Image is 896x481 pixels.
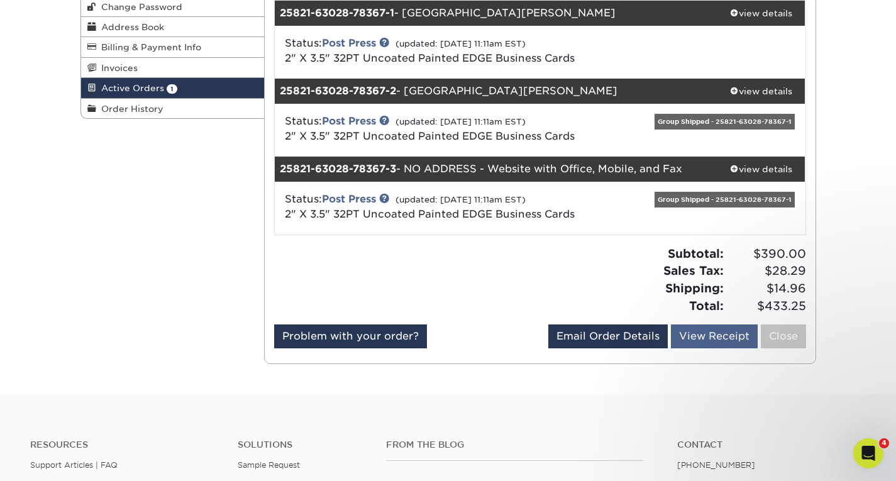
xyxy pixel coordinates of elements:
[717,79,805,104] a: view details
[663,263,724,277] strong: Sales Tax:
[727,245,806,263] span: $390.00
[689,299,724,312] strong: Total:
[30,440,219,450] h4: Resources
[717,1,805,26] a: view details
[96,22,164,32] span: Address Book
[238,460,300,470] a: Sample Request
[395,195,526,204] small: (updated: [DATE] 11:11am EST)
[3,443,107,477] iframe: Google Customer Reviews
[677,440,866,450] a: Contact
[853,438,883,468] iframe: Intercom live chat
[395,39,526,48] small: (updated: [DATE] 11:11am EST)
[275,1,717,26] div: - [GEOGRAPHIC_DATA][PERSON_NAME]
[275,157,717,182] div: - NO ADDRESS - Website with Office, Mobile, and Fax
[727,297,806,315] span: $433.25
[275,192,628,222] div: Status:
[727,280,806,297] span: $14.96
[280,163,396,175] strong: 25821-63028-78367-3
[275,79,717,104] div: - [GEOGRAPHIC_DATA][PERSON_NAME]
[81,37,265,57] a: Billing & Payment Info
[717,7,805,19] div: view details
[761,324,806,348] a: Close
[81,58,265,78] a: Invoices
[655,114,795,130] div: Group Shipped - 25821-63028-78367-1
[386,440,643,450] h4: From the Blog
[96,2,182,12] span: Change Password
[167,84,177,94] span: 1
[879,438,889,448] span: 4
[96,42,201,52] span: Billing & Payment Info
[285,208,575,220] a: 2" X 3.5" 32PT Uncoated Painted EDGE Business Cards
[96,63,138,73] span: Invoices
[322,115,376,127] a: Post Press
[665,281,724,295] strong: Shipping:
[668,246,724,260] strong: Subtotal:
[96,104,163,114] span: Order History
[548,324,668,348] a: Email Order Details
[285,52,575,64] a: 2" X 3.5" 32PT Uncoated Painted EDGE Business Cards
[322,37,376,49] a: Post Press
[275,114,628,144] div: Status:
[274,324,427,348] a: Problem with your order?
[727,262,806,280] span: $28.29
[275,36,628,66] div: Status:
[717,163,805,175] div: view details
[717,157,805,182] a: view details
[677,460,755,470] a: [PHONE_NUMBER]
[280,85,396,97] strong: 25821-63028-78367-2
[655,192,795,207] div: Group Shipped - 25821-63028-78367-1
[717,85,805,97] div: view details
[322,193,376,205] a: Post Press
[81,78,265,98] a: Active Orders 1
[671,324,758,348] a: View Receipt
[238,440,367,450] h4: Solutions
[96,83,164,93] span: Active Orders
[81,17,265,37] a: Address Book
[395,117,526,126] small: (updated: [DATE] 11:11am EST)
[285,130,575,142] a: 2" X 3.5" 32PT Uncoated Painted EDGE Business Cards
[280,7,394,19] strong: 25821-63028-78367-1
[81,99,265,118] a: Order History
